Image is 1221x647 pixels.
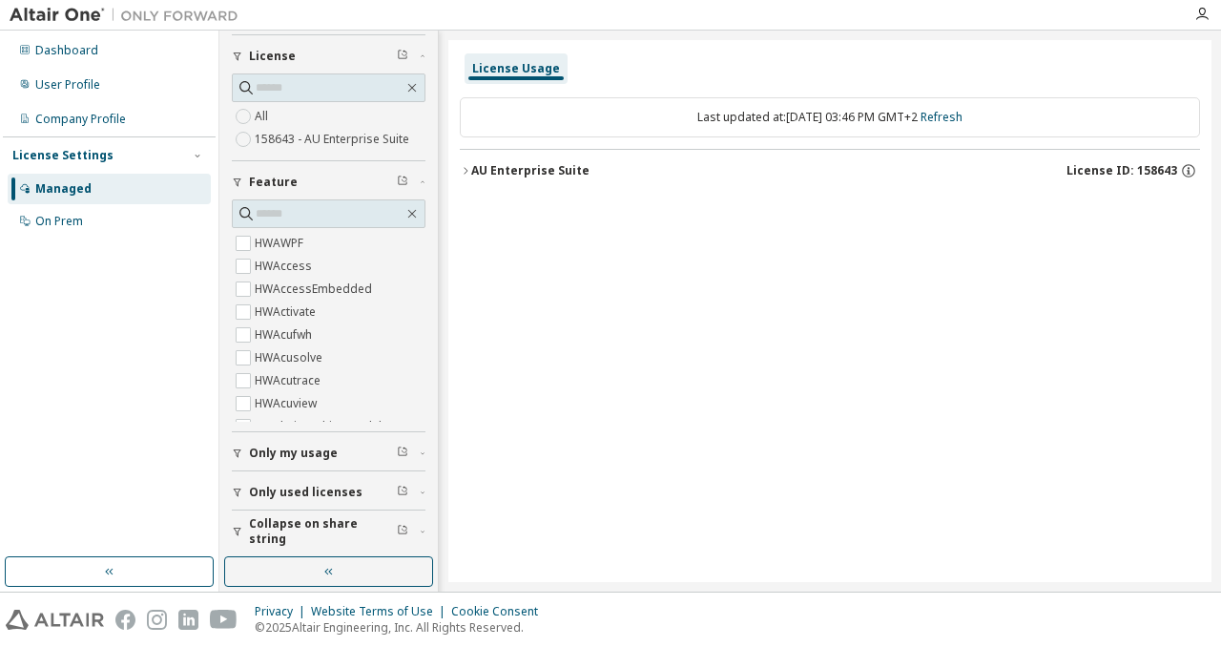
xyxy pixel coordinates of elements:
[397,49,408,64] span: Clear filter
[255,619,549,636] p: © 2025 Altair Engineering, Inc. All Rights Reserved.
[35,77,100,93] div: User Profile
[178,610,198,630] img: linkedin.svg
[255,346,326,369] label: HWAcusolve
[115,610,135,630] img: facebook.svg
[255,128,413,151] label: 158643 - AU Enterprise Suite
[232,432,425,474] button: Only my usage
[460,97,1200,137] div: Last updated at: [DATE] 03:46 PM GMT+2
[255,278,376,301] label: HWAccessEmbedded
[471,163,590,178] div: AU Enterprise Suite
[10,6,248,25] img: Altair One
[255,369,324,392] label: HWAcutrace
[255,301,320,323] label: HWActivate
[6,610,104,630] img: altair_logo.svg
[397,446,408,461] span: Clear filter
[460,150,1200,192] button: AU Enterprise SuiteLicense ID: 158643
[35,43,98,58] div: Dashboard
[255,415,385,438] label: HWAltairBushingModel
[232,35,425,77] button: License
[12,148,114,163] div: License Settings
[255,255,316,278] label: HWAccess
[35,181,92,197] div: Managed
[255,232,307,255] label: HWAWPF
[255,105,272,128] label: All
[210,610,238,630] img: youtube.svg
[255,323,316,346] label: HWAcufwh
[249,516,397,547] span: Collapse on share string
[472,61,560,76] div: License Usage
[232,511,425,553] button: Collapse on share string
[147,610,167,630] img: instagram.svg
[249,485,362,500] span: Only used licenses
[1066,163,1177,178] span: License ID: 158643
[397,485,408,500] span: Clear filter
[249,446,338,461] span: Only my usage
[397,524,408,539] span: Clear filter
[255,392,321,415] label: HWAcuview
[249,49,296,64] span: License
[232,471,425,513] button: Only used licenses
[451,604,549,619] div: Cookie Consent
[311,604,451,619] div: Website Terms of Use
[35,112,126,127] div: Company Profile
[255,604,311,619] div: Privacy
[249,175,298,190] span: Feature
[35,214,83,229] div: On Prem
[232,161,425,203] button: Feature
[397,175,408,190] span: Clear filter
[921,109,962,125] a: Refresh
